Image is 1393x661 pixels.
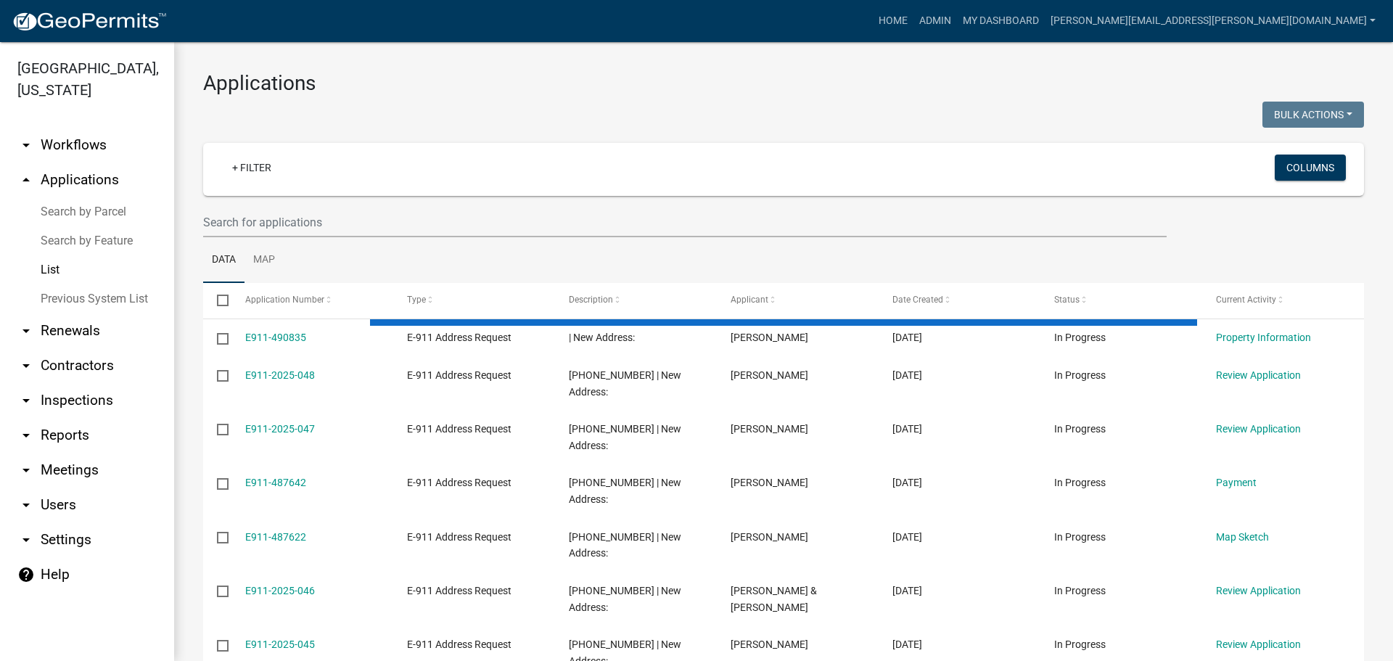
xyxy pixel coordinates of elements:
h3: Applications [203,71,1364,96]
span: Status [1054,295,1080,305]
a: My Dashboard [957,7,1045,35]
i: arrow_drop_down [17,531,35,549]
a: Admin [913,7,957,35]
span: In Progress [1054,369,1106,381]
span: Application Number [245,295,324,305]
span: 10/03/2025 [892,477,922,488]
datatable-header-cell: Applicant [717,283,879,318]
span: Dave & Rita Franke [731,585,817,613]
i: arrow_drop_down [17,496,35,514]
span: E-911 Address Request [407,332,511,343]
button: Bulk Actions [1262,102,1364,128]
input: Search for applications [203,208,1167,237]
a: Map [245,237,284,284]
datatable-header-cell: Description [555,283,717,318]
i: arrow_drop_down [17,322,35,340]
span: In Progress [1054,423,1106,435]
span: 88-028-4040 | New Address: [569,423,681,451]
datatable-header-cell: Type [393,283,554,318]
a: E911-487622 [245,531,306,543]
span: 45-064-4911 | New Address: [569,531,681,559]
a: E911-2025-046 [245,585,315,596]
span: E-911 Address Request [407,477,511,488]
span: 09/29/2025 [892,639,922,650]
span: In Progress [1054,332,1106,343]
a: E911-2025-048 [245,369,315,381]
datatable-header-cell: Current Activity [1202,283,1364,318]
i: help [17,566,35,583]
span: 09/29/2025 [892,585,922,596]
span: 60-024-0230 | New Address: [569,369,681,398]
a: Review Application [1216,585,1301,596]
span: Ryan Lee [731,639,808,650]
a: Map Sketch [1216,531,1269,543]
a: E911-2025-045 [245,639,315,650]
a: Home [873,7,913,35]
i: arrow_drop_down [17,136,35,154]
span: Type [407,295,426,305]
a: Review Application [1216,423,1301,435]
datatable-header-cell: Application Number [231,283,393,318]
span: Jennie [731,369,808,381]
span: Joseph Clayton [731,332,808,343]
datatable-header-cell: Date Created [879,283,1040,318]
span: E-911 Address Request [407,531,511,543]
a: Review Application [1216,369,1301,381]
span: Description [569,295,613,305]
span: | New Address: [569,332,635,343]
span: E-911 Address Request [407,585,511,596]
a: Payment [1216,477,1257,488]
i: arrow_drop_up [17,171,35,189]
span: 10/03/2025 [892,423,922,435]
span: Theresa M Luomanen [731,423,808,435]
span: 10/10/2025 [892,332,922,343]
a: E911-2025-047 [245,423,315,435]
a: Property Information [1216,332,1311,343]
span: E-911 Address Request [407,423,511,435]
a: Review Application [1216,639,1301,650]
span: 45-058-4760 | New Address: [569,585,681,613]
i: arrow_drop_down [17,427,35,444]
datatable-header-cell: Select [203,283,231,318]
span: In Progress [1054,477,1106,488]
span: wendy [731,477,808,488]
i: arrow_drop_down [17,357,35,374]
span: Date Created [892,295,943,305]
datatable-header-cell: Status [1040,283,1202,318]
a: Data [203,237,245,284]
a: [PERSON_NAME][EMAIL_ADDRESS][PERSON_NAME][DOMAIN_NAME] [1045,7,1381,35]
span: 10/09/2025 [892,369,922,381]
button: Columns [1275,155,1346,181]
a: E911-490835 [245,332,306,343]
span: In Progress [1054,585,1106,596]
span: E-911 Address Request [407,369,511,381]
span: Current Activity [1216,295,1276,305]
span: 45-064-4911 | New Address: [569,477,681,505]
span: Wendy [731,531,808,543]
span: 10/03/2025 [892,531,922,543]
a: + Filter [221,155,283,181]
i: arrow_drop_down [17,461,35,479]
span: Applicant [731,295,768,305]
span: In Progress [1054,531,1106,543]
i: arrow_drop_down [17,392,35,409]
a: E911-487642 [245,477,306,488]
span: In Progress [1054,639,1106,650]
span: E-911 Address Request [407,639,511,650]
